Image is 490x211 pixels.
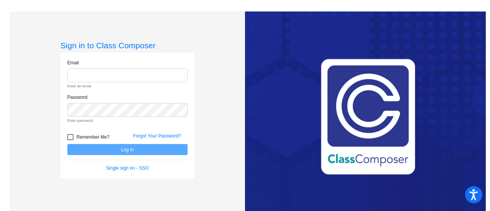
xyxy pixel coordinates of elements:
[67,144,188,155] button: Log In
[133,133,181,139] a: Forgot Your Password?
[67,118,188,123] small: Enter password.
[77,132,109,142] span: Remember Me?
[60,41,194,50] h3: Sign in to Class Composer
[67,83,188,89] small: Enter an email.
[67,94,88,101] label: Password
[106,165,149,171] a: Single sign on - SSO
[67,59,79,66] label: Email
